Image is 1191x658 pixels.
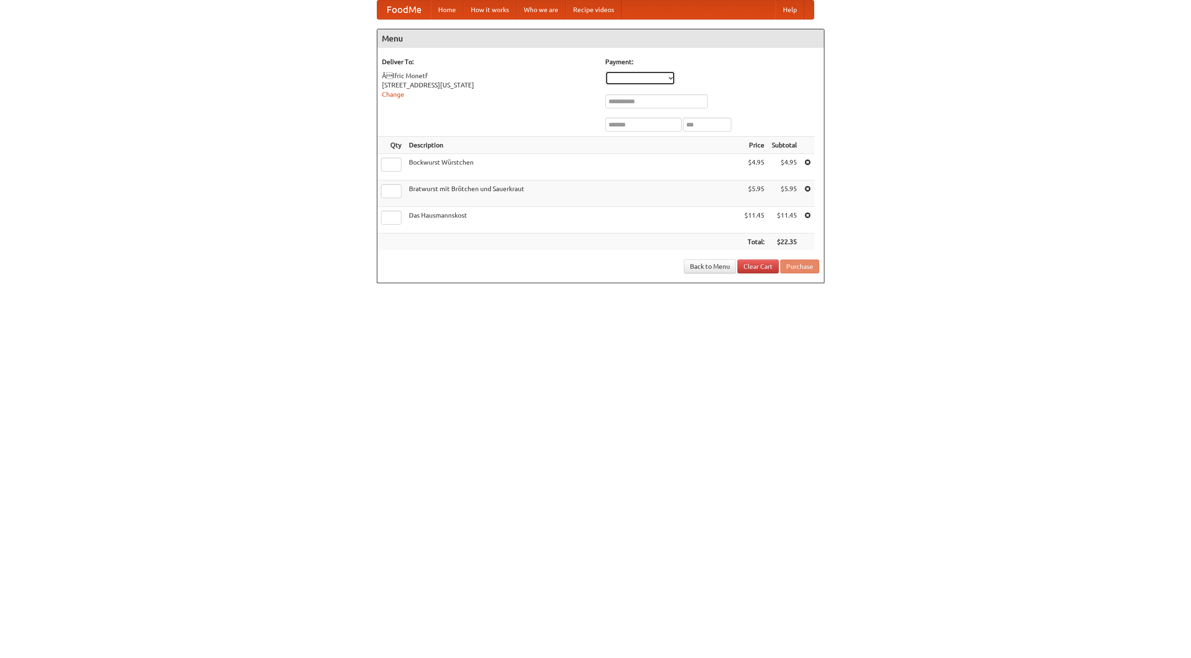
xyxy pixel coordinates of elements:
[741,137,768,154] th: Price
[405,207,741,233] td: Das Hausmannskost
[516,0,566,19] a: Who we are
[382,91,404,98] a: Change
[768,207,801,233] td: $11.45
[431,0,463,19] a: Home
[737,259,779,273] a: Clear Cart
[684,259,736,273] a: Back to Menu
[377,137,405,154] th: Qty
[776,0,804,19] a: Help
[566,0,622,19] a: Recipe videos
[741,180,768,207] td: $5.95
[768,233,801,251] th: $22.35
[382,57,596,66] h5: Deliver To:
[405,137,741,154] th: Description
[382,71,596,80] div: Ãlfric Monetf
[463,0,516,19] a: How it works
[605,57,819,66] h5: Payment:
[768,137,801,154] th: Subtotal
[405,154,741,180] td: Bockwurst Würstchen
[405,180,741,207] td: Bratwurst mit Brötchen und Sauerkraut
[377,0,431,19] a: FoodMe
[382,80,596,90] div: [STREET_ADDRESS][US_STATE]
[741,154,768,180] td: $4.95
[741,207,768,233] td: $11.45
[377,29,824,48] h4: Menu
[780,259,819,273] button: Purchase
[741,233,768,251] th: Total:
[768,154,801,180] td: $4.95
[768,180,801,207] td: $5.95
